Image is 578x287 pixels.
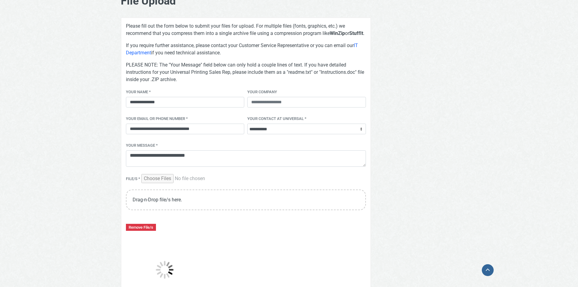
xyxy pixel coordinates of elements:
label: Your contact at Universal * [247,116,306,122]
label: YOUR EMAIL OR PHONE NUMBER * [126,116,188,122]
strong: WinZip [330,30,345,36]
label: Your Company [247,89,277,96]
a: Remove File/s [126,224,156,231]
strong: StuffIt [349,30,363,36]
p: If you require further assistance, please contact your Customer Service Representative or you can... [126,42,366,56]
label: Your Name * [126,89,151,96]
div: Drag-n-Drop file/s here. [126,190,366,210]
p: Please fill out the form below to submit your files for upload. For multiple files (fonts, graphi... [126,22,366,37]
label: Your Message * [126,142,158,149]
label: File/s * [126,176,140,183]
p: PLEASE NOTE: The "Your Message" field below can only hold a couple lines of text. If you have det... [126,61,366,83]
